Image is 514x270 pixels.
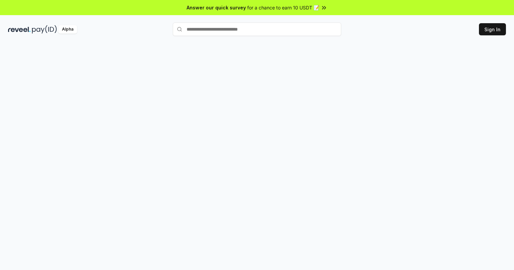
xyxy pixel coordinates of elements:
span: for a chance to earn 10 USDT 📝 [247,4,319,11]
img: reveel_dark [8,25,31,34]
span: Answer our quick survey [187,4,246,11]
div: Alpha [58,25,77,34]
img: pay_id [32,25,57,34]
button: Sign In [479,23,506,35]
